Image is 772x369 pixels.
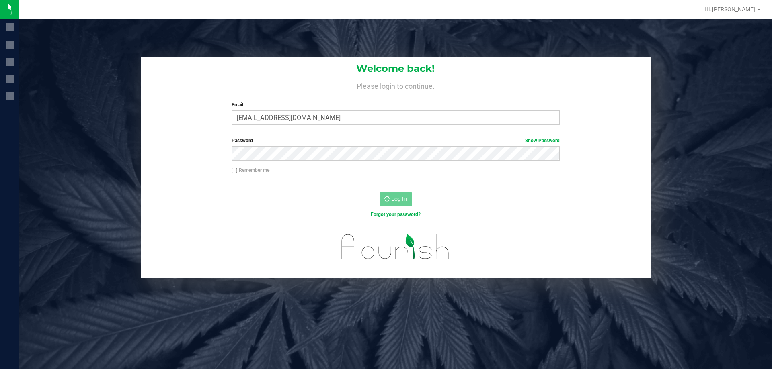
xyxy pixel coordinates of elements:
[380,192,412,206] button: Log In
[232,168,237,173] input: Remember me
[525,138,560,143] a: Show Password
[371,212,421,217] a: Forgot your password?
[332,226,459,267] img: flourish_logo.svg
[232,101,559,108] label: Email
[141,63,651,74] h1: Welcome back!
[232,138,253,143] span: Password
[232,167,269,174] label: Remember me
[704,6,757,12] span: Hi, [PERSON_NAME]!
[391,196,407,202] span: Log In
[141,80,651,90] h4: Please login to continue.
